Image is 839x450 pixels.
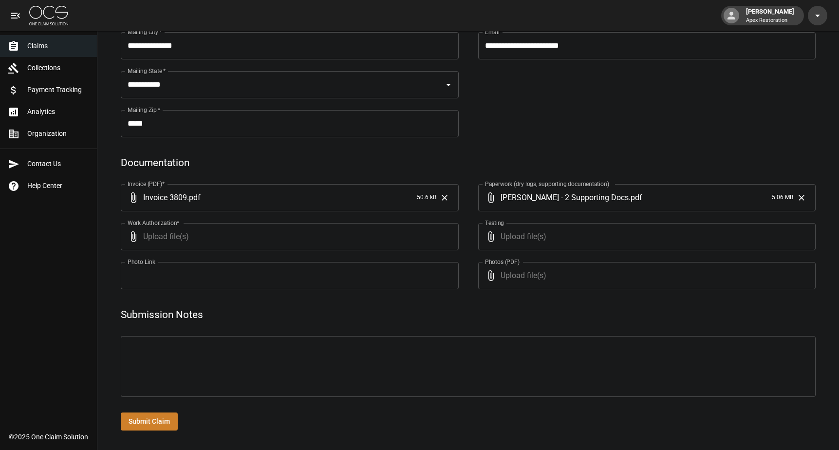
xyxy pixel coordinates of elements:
[742,7,798,24] div: [PERSON_NAME]
[187,192,201,203] span: . pdf
[501,192,629,203] span: [PERSON_NAME] - 2 Supporting Docs
[128,28,162,36] label: Mailing City
[746,17,794,25] p: Apex Restoration
[128,67,166,75] label: Mailing State
[501,262,790,289] span: Upload file(s)
[417,193,436,203] span: 50.6 kB
[143,223,432,250] span: Upload file(s)
[27,63,89,73] span: Collections
[27,129,89,139] span: Organization
[485,219,504,227] label: Testing
[29,6,68,25] img: ocs-logo-white-transparent.png
[485,258,520,266] label: Photos (PDF)
[485,28,500,36] label: Email
[128,180,165,188] label: Invoice (PDF)*
[6,6,25,25] button: open drawer
[128,219,180,227] label: Work Authorization*
[121,412,178,431] button: Submit Claim
[27,107,89,117] span: Analytics
[9,432,88,442] div: © 2025 One Claim Solution
[629,192,642,203] span: . pdf
[442,78,455,92] button: Open
[143,192,187,203] span: Invoice 3809
[27,41,89,51] span: Claims
[485,180,609,188] label: Paperwork (dry logs, supporting documentation)
[128,258,155,266] label: Photo Link
[27,159,89,169] span: Contact Us
[437,190,452,205] button: Clear
[27,85,89,95] span: Payment Tracking
[27,181,89,191] span: Help Center
[501,223,790,250] span: Upload file(s)
[772,193,793,203] span: 5.06 MB
[128,106,161,114] label: Mailing Zip
[794,190,809,205] button: Clear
